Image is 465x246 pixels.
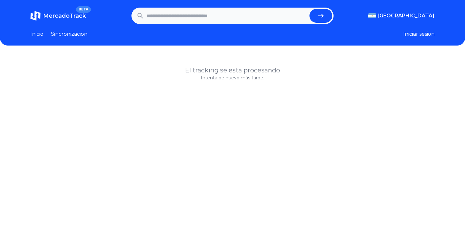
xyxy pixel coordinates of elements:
button: Iniciar sesion [403,30,435,38]
img: Argentina [368,13,376,18]
p: Intenta de nuevo más tarde. [30,75,435,81]
img: MercadoTrack [30,11,41,21]
span: [GEOGRAPHIC_DATA] [378,12,435,20]
a: Inicio [30,30,43,38]
span: BETA [76,6,91,13]
h1: El tracking se esta procesando [30,66,435,75]
a: Sincronizacion [51,30,87,38]
a: MercadoTrackBETA [30,11,86,21]
button: [GEOGRAPHIC_DATA] [368,12,435,20]
span: MercadoTrack [43,12,86,19]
